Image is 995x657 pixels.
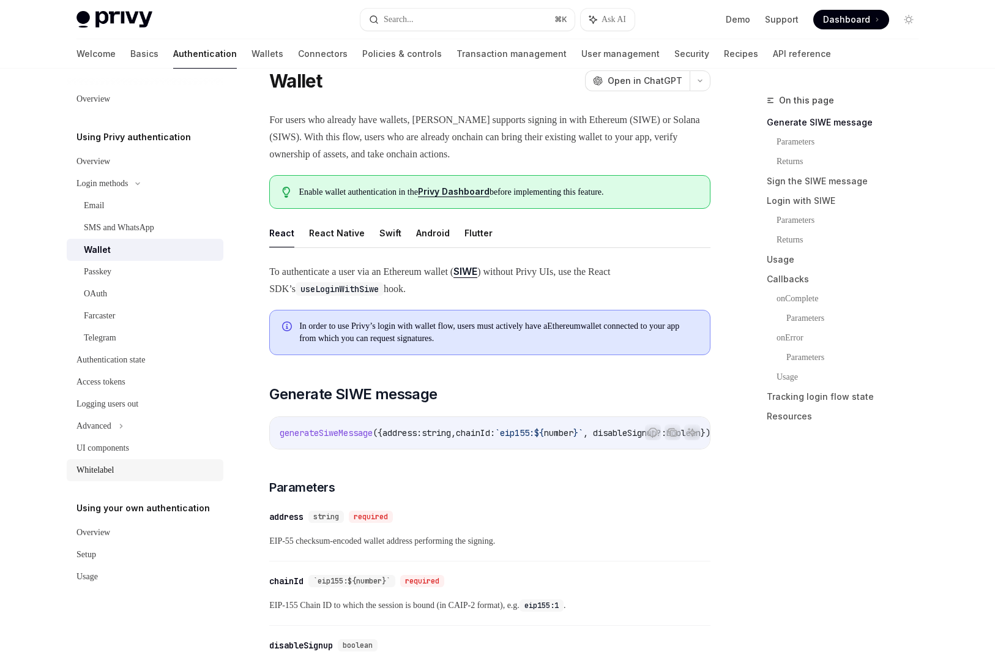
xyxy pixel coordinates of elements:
[252,39,283,69] a: Wallets
[457,39,567,69] a: Transaction management
[84,198,104,213] div: Email
[777,152,928,171] a: Returns
[544,427,573,438] span: number
[269,111,710,163] span: For users who already have wallets, [PERSON_NAME] supports signing in with Ethereum (SIWE) or Sol...
[379,219,401,247] button: Swift
[767,171,928,191] a: Sign the SIWE message
[382,427,422,438] span: address:
[765,13,799,26] a: Support
[269,598,710,613] span: EIP-155 Chain ID to which the session is bound (in CAIP-2 format), e.g. .
[767,407,928,426] a: Resources
[76,39,116,69] a: Welcome
[416,219,450,247] button: Android
[298,39,348,69] a: Connectors
[76,569,98,584] div: Usage
[767,387,928,407] a: Tracking login flow state
[767,113,928,132] a: Generate SIWE message
[422,427,451,438] span: string
[67,437,223,459] a: UI components
[84,242,111,257] div: Wallet
[76,92,110,107] div: Overview
[362,39,442,69] a: Policies & controls
[76,419,111,434] div: Advanced
[67,544,223,566] a: Setup
[384,12,414,27] div: Search...
[777,367,928,387] a: Usage
[456,427,495,438] span: chainId:
[173,39,237,69] a: Authentication
[349,511,393,523] div: required
[67,327,223,349] a: Telegram
[269,70,322,92] h1: Wallet
[130,39,158,69] a: Basics
[309,219,365,247] button: React Native
[777,132,928,152] a: Parameters
[299,186,698,198] span: Enable wallet authentication in the before implementing this feature.
[534,427,544,438] span: ${
[76,501,210,516] h5: Using your own authentication
[76,441,129,456] div: UI components
[665,424,680,440] button: Copy the contents from the code block
[67,349,223,371] a: Authentication state
[581,39,660,69] a: User management
[67,393,223,415] a: Logging users out
[779,93,834,108] span: On this page
[786,309,928,328] a: Parameters
[701,427,710,438] span: })
[84,331,116,345] div: Telegram
[76,547,96,562] div: Setup
[67,305,223,327] a: Farcaster
[269,479,335,496] span: Parameters
[674,39,709,69] a: Security
[76,130,191,145] h5: Using Privy authentication
[67,522,223,544] a: Overview
[585,70,690,91] button: Open in ChatGPT
[269,219,294,247] button: React
[684,424,700,440] button: Ask AI
[608,75,682,87] span: Open in ChatGPT
[76,11,152,28] img: light logo
[67,151,223,173] a: Overview
[554,15,567,24] span: ⌘ K
[67,566,223,588] a: Usage
[76,154,110,169] div: Overview
[495,427,534,438] span: `eip155:
[773,39,831,69] a: API reference
[282,321,294,334] svg: Info
[84,265,111,279] div: Passkey
[645,424,661,440] button: Report incorrect code
[299,320,698,345] span: In order to use Privy’s login with wallet flow, users must actively have a Ethereum wallet connec...
[581,9,635,31] button: Ask AI
[777,289,928,309] a: onComplete
[67,239,223,261] a: Wallet
[767,269,928,289] a: Callbacks
[67,371,223,393] a: Access tokens
[520,599,564,612] code: eip155:1
[767,250,928,269] a: Usage
[269,263,710,298] span: To authenticate a user via an Ethereum wallet ( ) without Privy UIs, use the React SDK’s hook.
[661,427,666,438] span: :
[76,353,145,367] div: Authentication state
[373,427,382,438] span: ({
[777,230,928,250] a: Returns
[269,534,710,549] span: EIP-55 checksum-encoded wallet address performing the signing.
[76,375,125,389] div: Access tokens
[67,195,223,217] a: Email
[269,385,437,404] span: Generate SIWE message
[67,217,223,239] a: SMS and WhatsApp
[76,525,110,540] div: Overview
[602,13,626,26] span: Ask AI
[84,287,107,301] div: OAuth
[296,282,384,296] code: useLoginWithSiwe
[726,13,750,26] a: Demo
[451,427,456,438] span: ,
[343,640,373,650] span: boolean
[899,10,919,29] button: Toggle dark mode
[280,427,373,438] span: generateSiweMessage
[777,211,928,230] a: Parameters
[67,283,223,305] a: OAuth
[418,186,490,197] a: Privy Dashboard
[813,10,889,29] a: Dashboard
[573,427,578,438] span: }
[823,13,870,26] span: Dashboard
